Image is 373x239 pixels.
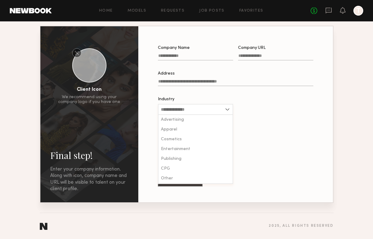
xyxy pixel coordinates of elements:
div: Company URL [238,46,313,50]
a: Requests [161,9,185,13]
span: Advertising [161,118,184,122]
span: Publishing [161,157,181,161]
span: Apparel [161,127,177,132]
input: Company URL [238,53,313,61]
div: Address [158,72,313,76]
a: Favorites [239,9,263,13]
span: CPG [161,167,170,171]
button: Reset Avatar [72,48,81,57]
h2: Final step! [50,149,129,161]
div: Industry [158,97,233,101]
span: Other [161,176,173,181]
input: Company Name [158,53,233,61]
span: Entertainment [161,147,190,151]
a: Home [99,9,113,13]
input: Address [158,79,313,86]
div: Client Icon [77,87,102,92]
a: Models [128,9,146,13]
a: T [353,6,363,16]
div: 2025 , all rights reserved [269,224,333,228]
a: Job Posts [199,9,225,13]
div: We recommend using your company logo if you have one [58,95,120,105]
div: Enter your company information. Along with icon, company name and URL will be visible to talent o... [50,166,129,193]
span: Cosmetics [161,137,182,142]
div: Company Name [158,46,233,50]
